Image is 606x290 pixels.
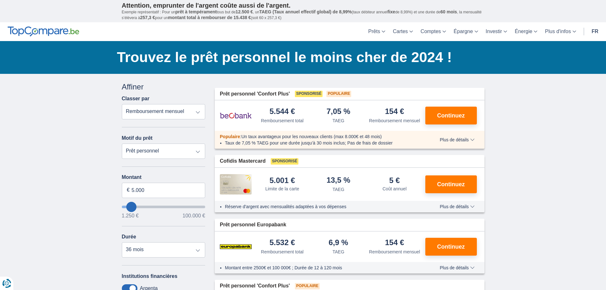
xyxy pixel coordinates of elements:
span: Prêt personnel 'Confort Plus' [220,282,290,290]
img: TopCompare [8,26,79,37]
a: Comptes [417,22,450,41]
a: Énergie [511,22,541,41]
a: Prêts [365,22,389,41]
button: Continuez [425,175,477,193]
span: Populaire [326,91,351,97]
img: pret personnel Europabank [220,239,252,255]
span: Prêt personnel Europabank [220,221,286,229]
div: : [215,133,426,140]
span: Plus de détails [440,138,474,142]
div: Affiner [122,81,205,92]
img: pret personnel Cofidis CC [220,174,252,195]
a: Cartes [389,22,417,41]
span: Continuez [437,113,465,118]
a: fr [588,22,602,41]
span: Continuez [437,181,465,187]
li: Taux de 7,05 % TAEG pour une durée jusqu’à 30 mois inclus; Pas de frais de dossier [225,140,421,146]
div: 5 € [389,177,400,184]
span: 60 mois [441,9,457,14]
span: Sponsorisé [295,91,323,97]
span: € [127,187,130,194]
label: Durée [122,234,136,240]
label: Montant [122,174,205,180]
label: Classer par [122,96,150,102]
span: TAEG (Taux annuel effectif global) de 8,99% [259,9,352,14]
div: 7,05 % [326,108,350,116]
button: Continuez [425,107,477,124]
span: montant total à rembourser de 15.438 € [168,15,251,20]
button: Plus de détails [435,204,479,209]
span: Plus de détails [440,265,474,270]
span: 100.000 € [183,213,205,218]
div: TAEG [332,186,344,193]
span: Sponsorisé [271,158,298,165]
span: 12.500 € [236,9,253,14]
span: Continuez [437,244,465,250]
div: 5.001 € [269,177,295,184]
div: Coût annuel [382,186,407,192]
img: pret personnel Beobank [220,108,252,124]
li: Montant entre 2500€ et 100 000€ ; Durée de 12 à 120 mois [225,265,421,271]
span: Cofidis Mastercard [220,158,266,165]
div: Limite de la carte [265,186,299,192]
a: Plus d'infos [541,22,580,41]
h1: Trouvez le prêt personnel le moins cher de 2024 ! [117,47,484,67]
span: 1.250 € [122,213,139,218]
button: Plus de détails [435,137,479,142]
p: Exemple représentatif : Pour un tous but de , un (taux débiteur annuel de 8,99%) et une durée de ... [122,9,484,21]
div: 5.544 € [269,108,295,116]
span: Populaire [295,283,320,289]
button: Plus de détails [435,265,479,270]
a: Épargne [450,22,482,41]
label: Motif du prêt [122,135,153,141]
a: Investir [482,22,511,41]
span: prêt à tempérament [175,9,217,14]
span: Prêt personnel 'Confort Plus' [220,90,290,98]
div: 6,9 % [329,239,348,247]
button: Continuez [425,238,477,256]
div: TAEG [332,117,344,124]
p: Attention, emprunter de l'argent coûte aussi de l'argent. [122,2,484,9]
div: Remboursement mensuel [369,117,420,124]
div: Remboursement mensuel [369,249,420,255]
div: Remboursement total [261,117,303,124]
div: Remboursement total [261,249,303,255]
span: Un taux avantageux pour les nouveaux clients (max 8.000€ et 48 mois) [241,134,382,139]
div: 154 € [385,108,404,116]
span: Plus de détails [440,204,474,209]
span: 257,3 € [140,15,155,20]
span: Populaire [220,134,240,139]
div: TAEG [332,249,344,255]
div: 13,5 % [326,176,350,185]
li: Réserve d'argent avec mensualités adaptées à vos dépenses [225,203,421,210]
label: Institutions financières [122,273,178,279]
input: wantToBorrow [122,206,205,208]
div: 5.532 € [269,239,295,247]
div: 154 € [385,239,404,247]
span: fixe [387,9,395,14]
